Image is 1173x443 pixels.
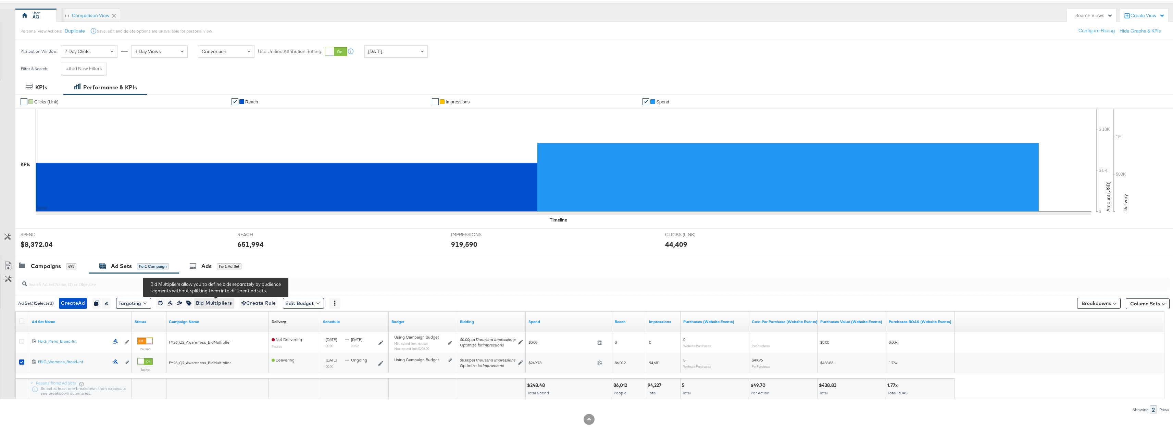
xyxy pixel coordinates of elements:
[752,343,770,347] sub: Per Purchase
[648,381,663,388] div: 94,227
[1077,297,1121,308] button: Breakdowns
[648,389,657,394] span: Total
[323,318,386,324] a: Shows when your Ad Set is scheduled to deliver.
[683,336,685,341] span: 0
[819,389,828,394] span: Total
[272,356,295,362] span: Delivering
[38,338,109,345] a: FBIG_Mens_Broad-Int
[116,297,151,308] button: Targeting
[614,389,627,394] span: People
[272,343,283,347] sub: Paused
[1132,406,1150,411] div: Showing:
[326,336,337,341] span: [DATE]
[83,83,137,90] div: Performance & KPIs
[889,339,898,344] span: 0.00x
[819,381,838,388] div: $438.83
[889,359,898,364] span: 1.76x
[1159,406,1170,411] div: Rows
[432,97,439,104] a: ✔
[326,356,337,362] span: [DATE]
[237,230,289,237] span: REACH
[1131,11,1165,18] div: Create View
[1075,11,1113,18] div: Search Views
[615,339,617,344] span: 0
[196,298,232,306] span: Bid Multipliers
[61,62,107,74] button: +Add New Filters
[326,343,333,347] sub: 00:00
[258,47,322,54] label: Use Unified Attribution Setting:
[326,363,333,367] sub: 00:00
[451,230,502,237] span: IMPRESSIONS
[820,318,883,324] a: The total value of the purchase actions tracked by your Custom Audience pixel on your website aft...
[351,356,367,362] span: ongoing
[752,336,753,341] span: -
[201,261,212,269] div: Ads
[21,65,48,70] div: Filter & Search:
[65,27,85,33] button: Duplicate
[649,359,660,364] span: 94,681
[245,98,258,103] span: Reach
[613,381,629,388] div: 86,012
[33,13,39,19] div: AG
[1120,27,1161,33] button: Hide Graphs & KPIs
[475,336,515,341] em: Thousand Impressions
[135,47,161,53] span: 1 Day Views
[38,358,109,365] a: FBIG_Womens_Broad-Int
[217,262,241,268] div: for 1 Ad Set
[475,356,515,362] em: Thousand Impressions
[752,318,818,324] a: The average cost for each purchase tracked by your Custom Audience pixel on your website after pe...
[237,238,264,248] div: 651,994
[665,230,716,237] span: CLICKS (LINK)
[394,345,429,350] sub: Max. spend limit : $208.00
[682,389,691,394] span: Total
[111,261,132,269] div: Ad Sets
[460,318,523,324] a: Shows your bid and optimisation settings for this Ad Set.
[65,47,91,53] span: 7 Day Clicks
[97,27,212,33] div: Save, edit and delete options are unavailable for personal view.
[460,341,515,347] div: Optimize for
[137,366,153,371] label: Active
[21,27,62,33] div: Personal View Actions:
[72,11,110,18] div: Comparison View
[21,48,58,53] div: Attribution Window:
[202,47,226,53] span: Conversion
[137,262,169,268] div: for 1 Campaign
[615,359,626,364] span: 86,012
[368,47,382,53] span: [DATE]
[550,216,567,222] div: Timeline
[460,362,515,367] div: Optimize for
[1074,24,1120,36] button: Configure Pacing
[272,318,286,324] a: Reflects the ability of your Ad Set to achieve delivery based on ad states, schedule and budget.
[483,341,504,346] em: Impressions
[272,336,302,341] span: Not Delivering
[887,381,900,388] div: 1.77x
[1150,404,1157,413] div: 2
[750,381,768,388] div: $49.70
[169,359,231,364] span: FY26_Q2_Awareness_BidMultiplier
[642,97,649,104] a: ✔
[21,97,27,104] a: ✔
[169,318,266,324] a: Your campaign name.
[21,230,72,237] span: SPEND
[460,356,515,362] span: per
[683,343,711,347] sub: Website Purchases
[649,339,651,344] span: 0
[59,297,87,308] button: CreateAd
[137,346,153,350] label: Paused
[394,356,447,362] div: Using Campaign Budget
[1126,297,1170,308] button: Column Sets
[460,336,515,341] span: per
[1122,193,1128,211] text: Delivery
[232,97,238,104] a: ✔
[683,318,746,324] a: The number of times a purchase was made tracked by your Custom Audience pixel on your website aft...
[460,336,469,341] em: $0.00
[683,363,711,367] sub: Website Purchases
[656,98,669,103] span: Spend
[752,363,770,367] sub: Per Purchase
[61,298,85,306] span: Create Ad
[527,389,549,394] span: Total Spend
[272,318,286,324] div: Delivery
[283,297,324,308] button: Edit Budget
[65,12,69,16] div: Drag to reorder tab
[66,262,76,268] div: 693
